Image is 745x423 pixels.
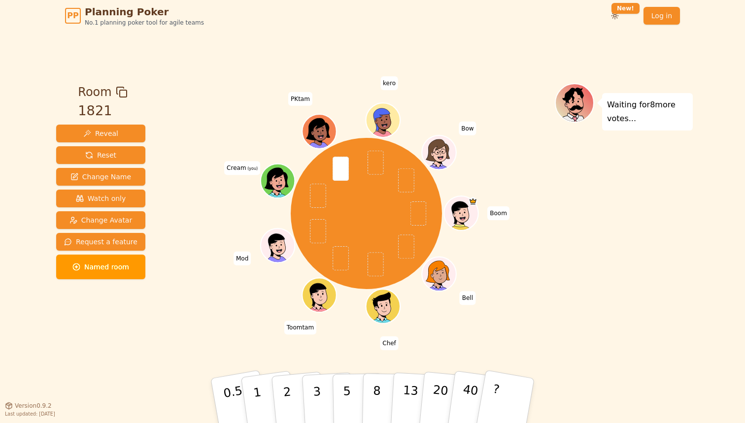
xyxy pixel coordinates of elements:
[5,402,52,410] button: Version0.9.2
[56,190,145,207] button: Watch only
[606,7,624,25] button: New!
[64,237,137,247] span: Request a feature
[5,411,55,417] span: Last updated: [DATE]
[15,402,52,410] span: Version 0.9.2
[83,129,118,138] span: Reveal
[262,165,294,197] button: Click to change your avatar
[76,194,126,203] span: Watch only
[487,206,509,220] span: Click to change your name
[643,7,680,25] a: Log in
[85,150,116,160] span: Reset
[85,5,204,19] span: Planning Poker
[67,10,78,22] span: PP
[65,5,204,27] a: PPPlanning PokerNo.1 planning poker tool for agile teams
[380,76,398,90] span: Click to change your name
[611,3,640,14] div: New!
[224,162,260,175] span: Click to change your name
[56,233,145,251] button: Request a feature
[78,83,111,101] span: Room
[56,146,145,164] button: Reset
[69,215,133,225] span: Change Avatar
[78,101,127,121] div: 1821
[288,92,312,106] span: Click to change your name
[284,321,316,335] span: Click to change your name
[460,292,475,305] span: Click to change your name
[234,252,251,265] span: Click to change your name
[72,262,129,272] span: Named room
[459,122,476,135] span: Click to change your name
[56,168,145,186] button: Change Name
[56,125,145,142] button: Reveal
[380,336,399,350] span: Click to change your name
[70,172,131,182] span: Change Name
[85,19,204,27] span: No.1 planning poker tool for agile teams
[56,255,145,279] button: Named room
[607,98,688,126] p: Waiting for 8 more votes...
[469,197,477,206] span: Boom is the host
[246,167,258,171] span: (you)
[56,211,145,229] button: Change Avatar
